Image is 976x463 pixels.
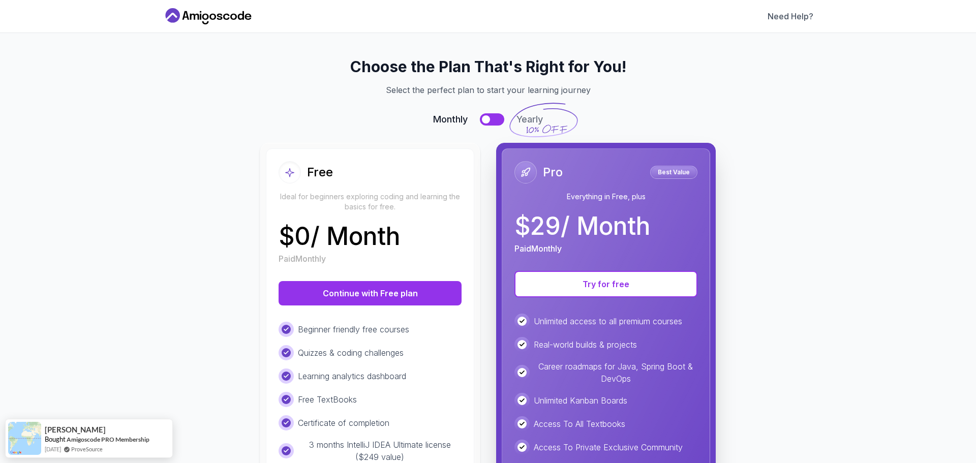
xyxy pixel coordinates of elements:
p: $ 29 / Month [514,214,650,238]
p: 3 months IntelliJ IDEA Ultimate license ($249 value) [298,439,462,463]
span: [DATE] [45,445,61,453]
span: Bought [45,435,66,443]
img: provesource social proof notification image [8,422,41,455]
p: Ideal for beginners exploring coding and learning the basics for free. [279,192,462,212]
span: Monthly [433,112,468,127]
h2: Choose the Plan That's Right for You! [175,57,801,76]
p: Learning analytics dashboard [298,370,406,382]
button: Continue with Free plan [279,281,462,305]
h2: Pro [543,164,563,180]
p: Quizzes & coding challenges [298,347,404,359]
p: Access To All Textbooks [534,418,625,430]
p: Best Value [652,167,696,177]
p: Career roadmaps for Java, Spring Boot & DevOps [534,360,697,385]
p: Paid Monthly [279,253,326,265]
p: Free TextBooks [298,393,357,406]
p: Beginner friendly free courses [298,323,409,335]
p: Unlimited access to all premium courses [534,315,682,327]
a: ProveSource [71,445,103,453]
a: Need Help? [768,10,813,22]
p: Everything in Free, plus [514,192,697,202]
p: Select the perfect plan to start your learning journey [175,84,801,96]
span: [PERSON_NAME] [45,425,106,434]
p: $ 0 / Month [279,224,400,249]
button: Try for free [514,271,697,297]
p: Paid Monthly [514,242,562,255]
p: Real-world builds & projects [534,338,637,351]
h2: Free [307,164,333,180]
p: Unlimited Kanban Boards [534,394,627,407]
a: Amigoscode PRO Membership [67,436,149,443]
p: Access To Private Exclusive Community [534,441,683,453]
p: Certificate of completion [298,417,389,429]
